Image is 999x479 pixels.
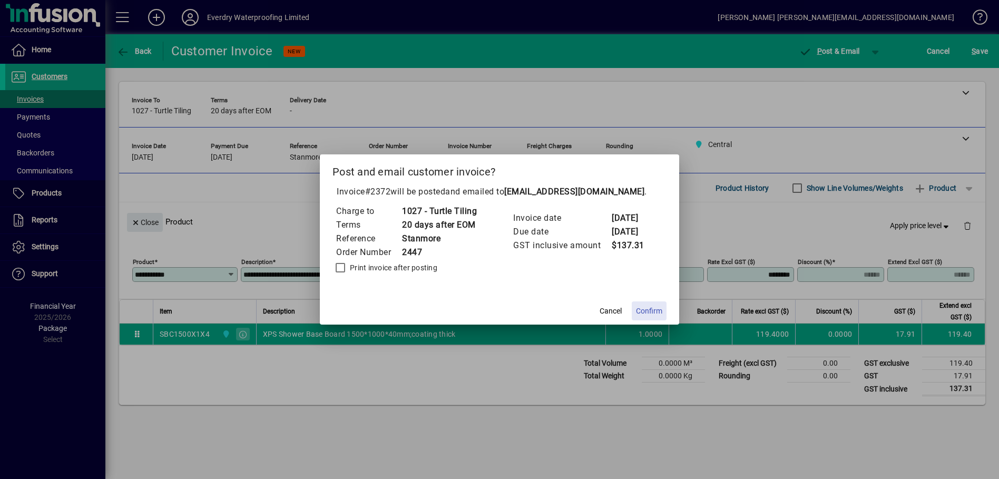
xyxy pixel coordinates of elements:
[504,187,644,197] b: [EMAIL_ADDRESS][DOMAIN_NAME]
[594,301,628,320] button: Cancel
[632,301,667,320] button: Confirm
[348,262,437,273] label: Print invoice after posting
[332,185,667,198] p: Invoice will be posted .
[401,246,477,259] td: 2447
[600,306,622,317] span: Cancel
[401,218,477,232] td: 20 days after EOM
[611,211,653,225] td: [DATE]
[336,218,401,232] td: Terms
[611,225,653,239] td: [DATE]
[365,187,391,197] span: #2372
[445,187,644,197] span: and emailed to
[336,246,401,259] td: Order Number
[513,239,611,252] td: GST inclusive amount
[636,306,662,317] span: Confirm
[320,154,679,185] h2: Post and email customer invoice?
[513,225,611,239] td: Due date
[611,239,653,252] td: $137.31
[401,232,477,246] td: Stanmore
[336,204,401,218] td: Charge to
[336,232,401,246] td: Reference
[401,204,477,218] td: 1027 - Turtle Tiling
[513,211,611,225] td: Invoice date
